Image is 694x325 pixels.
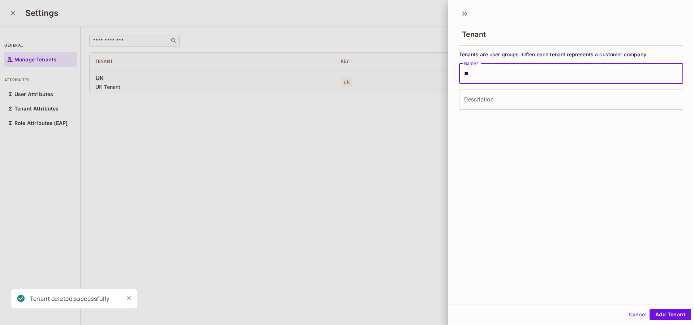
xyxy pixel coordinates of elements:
[464,60,479,66] label: Name
[650,309,691,320] button: Add Tenant
[30,294,110,303] div: Tenant deleted successfully
[459,51,683,58] span: Tenants are user groups. Often each tenant represents a customer company.
[462,30,486,39] span: Tenant
[626,309,650,320] button: Cancel
[124,293,134,304] button: Close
